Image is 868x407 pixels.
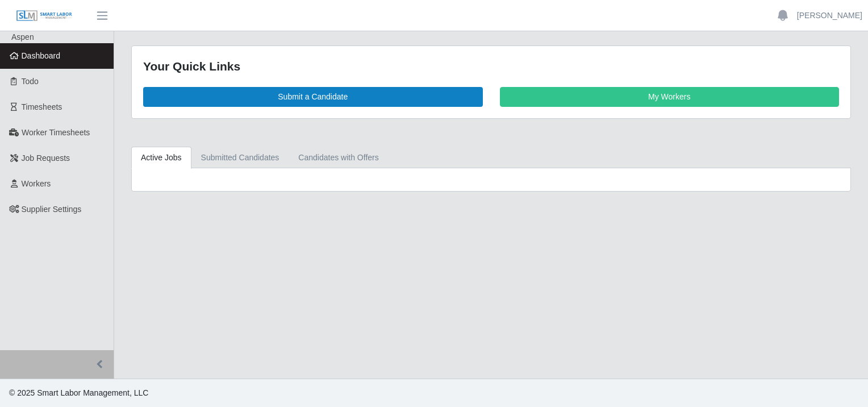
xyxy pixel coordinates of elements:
span: Supplier Settings [22,205,82,214]
span: Job Requests [22,153,70,163]
span: Dashboard [22,51,61,60]
span: Aspen [11,32,34,41]
a: My Workers [500,87,840,107]
div: Your Quick Links [143,57,839,76]
span: Timesheets [22,102,62,111]
span: Todo [22,77,39,86]
a: Submitted Candidates [191,147,289,169]
a: Candidates with Offers [289,147,388,169]
span: Worker Timesheets [22,128,90,137]
a: [PERSON_NAME] [797,10,862,22]
a: Submit a Candidate [143,87,483,107]
span: Workers [22,179,51,188]
a: Active Jobs [131,147,191,169]
img: SLM Logo [16,10,73,22]
span: © 2025 Smart Labor Management, LLC [9,388,148,397]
